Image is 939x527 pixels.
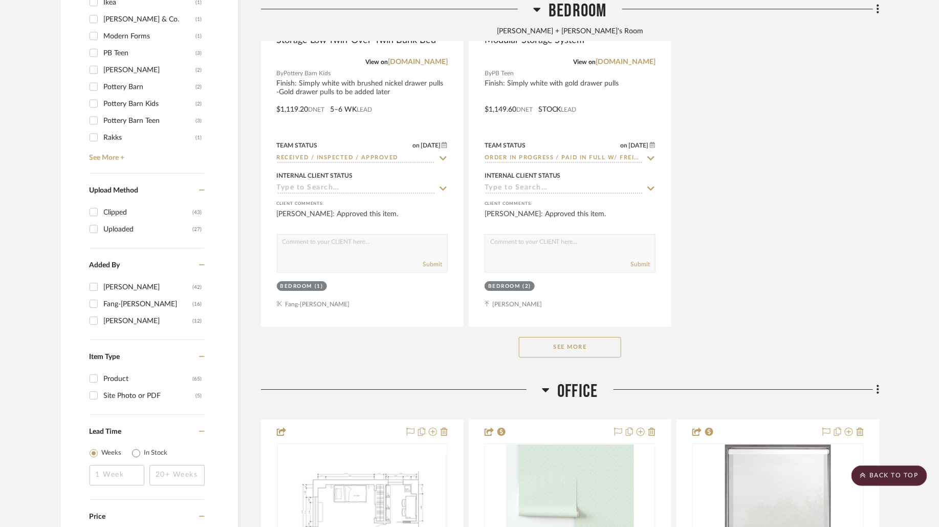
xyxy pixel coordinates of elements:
[277,171,353,180] div: Internal Client Status
[261,26,880,37] div: [PERSON_NAME] + [PERSON_NAME]'s Room
[90,187,139,194] span: Upload Method
[557,381,598,403] span: Office
[104,221,193,238] div: Uploaded
[412,142,420,149] span: on
[104,313,193,329] div: [PERSON_NAME]
[277,141,318,150] div: Team Status
[90,353,120,361] span: Item Type
[485,141,526,150] div: Team Status
[196,28,202,45] div: (1)
[104,96,196,112] div: Pottery Barn Kids
[102,448,122,458] label: Weeks
[196,388,202,404] div: (5)
[485,69,492,78] span: By
[104,11,196,28] div: [PERSON_NAME] & Co.
[193,313,202,329] div: (12)
[104,45,196,61] div: PB Teen
[196,62,202,78] div: (2)
[522,283,531,290] div: (2)
[596,58,656,66] a: [DOMAIN_NAME]
[90,428,122,435] span: Lead Time
[488,283,520,290] div: Bedroom
[284,69,331,78] span: Pottery Barn Kids
[90,262,120,269] span: Added By
[104,79,196,95] div: Pottery Barn
[104,130,196,146] div: Rakks
[104,388,196,404] div: Site Photo or PDF
[277,154,435,163] input: Type to Search…
[388,58,448,66] a: [DOMAIN_NAME]
[196,96,202,112] div: (2)
[196,45,202,61] div: (3)
[149,465,205,486] input: 20+ Weeks
[196,11,202,28] div: (1)
[485,171,561,180] div: Internal Client Status
[485,209,656,229] div: [PERSON_NAME]: Approved this item.
[277,184,435,194] input: Type to Search…
[196,130,202,146] div: (1)
[104,296,193,312] div: Fang-[PERSON_NAME]
[519,337,621,357] button: See More
[144,448,168,458] label: In Stock
[104,62,196,78] div: [PERSON_NAME]
[104,113,196,129] div: Pottery Barn Teen
[104,371,193,387] div: Product
[280,283,313,290] div: Bedroom
[104,279,193,296] div: [PERSON_NAME]
[485,184,643,194] input: Type to Search…
[193,279,202,296] div: (42)
[90,465,145,486] input: 1 Week
[104,204,193,221] div: Clipped
[196,113,202,129] div: (3)
[90,513,106,520] span: Price
[492,69,514,78] span: PB Teen
[193,221,202,238] div: (27)
[104,28,196,45] div: Modern Forms
[420,142,442,149] span: [DATE]
[851,466,927,486] scroll-to-top-button: BACK TO TOP
[621,142,628,149] span: on
[87,146,205,162] a: See More +
[365,59,388,65] span: View on
[277,209,448,229] div: [PERSON_NAME]: Approved this item.
[628,142,650,149] span: [DATE]
[423,260,442,269] button: Submit
[485,154,643,163] input: Type to Search…
[196,79,202,95] div: (2)
[573,59,596,65] span: View on
[630,260,650,269] button: Submit
[193,204,202,221] div: (43)
[277,69,284,78] span: By
[315,283,323,290] div: (1)
[193,296,202,312] div: (16)
[193,371,202,387] div: (65)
